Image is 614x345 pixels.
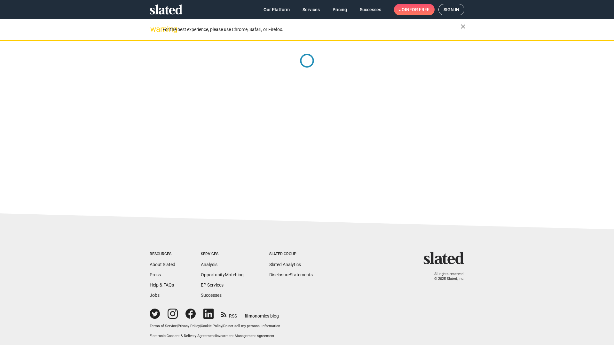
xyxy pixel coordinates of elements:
[264,4,290,15] span: Our Platform
[269,272,313,277] a: DisclosureStatements
[221,309,237,319] a: RSS
[201,293,222,298] a: Successes
[150,282,174,287] a: Help & FAQs
[399,4,429,15] span: Join
[333,4,347,15] span: Pricing
[360,4,381,15] span: Successes
[216,334,274,338] a: Investment Management Agreement
[150,252,175,257] div: Resources
[303,4,320,15] span: Services
[150,25,158,33] mat-icon: warning
[269,252,313,257] div: Slated Group
[438,4,464,15] a: Sign in
[245,313,252,318] span: film
[428,272,464,281] p: All rights reserved. © 2025 Slated, Inc.
[215,334,216,338] span: |
[222,324,223,328] span: |
[394,4,435,15] a: Joinfor free
[201,252,244,257] div: Services
[409,4,429,15] span: for free
[162,25,460,34] div: For the best experience, please use Chrome, Safari, or Firefox.
[459,23,467,30] mat-icon: close
[200,324,201,328] span: |
[258,4,295,15] a: Our Platform
[150,334,215,338] a: Electronic Consent & Delivery Agreement
[201,262,217,267] a: Analysis
[327,4,352,15] a: Pricing
[201,324,222,328] a: Cookie Policy
[223,324,280,329] button: Do not sell my personal information
[178,324,200,328] a: Privacy Policy
[201,282,224,287] a: EP Services
[245,308,279,319] a: filmonomics blog
[150,293,160,298] a: Jobs
[297,4,325,15] a: Services
[444,4,459,15] span: Sign in
[150,262,175,267] a: About Slated
[355,4,386,15] a: Successes
[201,272,244,277] a: OpportunityMatching
[150,324,177,328] a: Terms of Service
[177,324,178,328] span: |
[269,262,301,267] a: Slated Analytics
[150,272,161,277] a: Press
